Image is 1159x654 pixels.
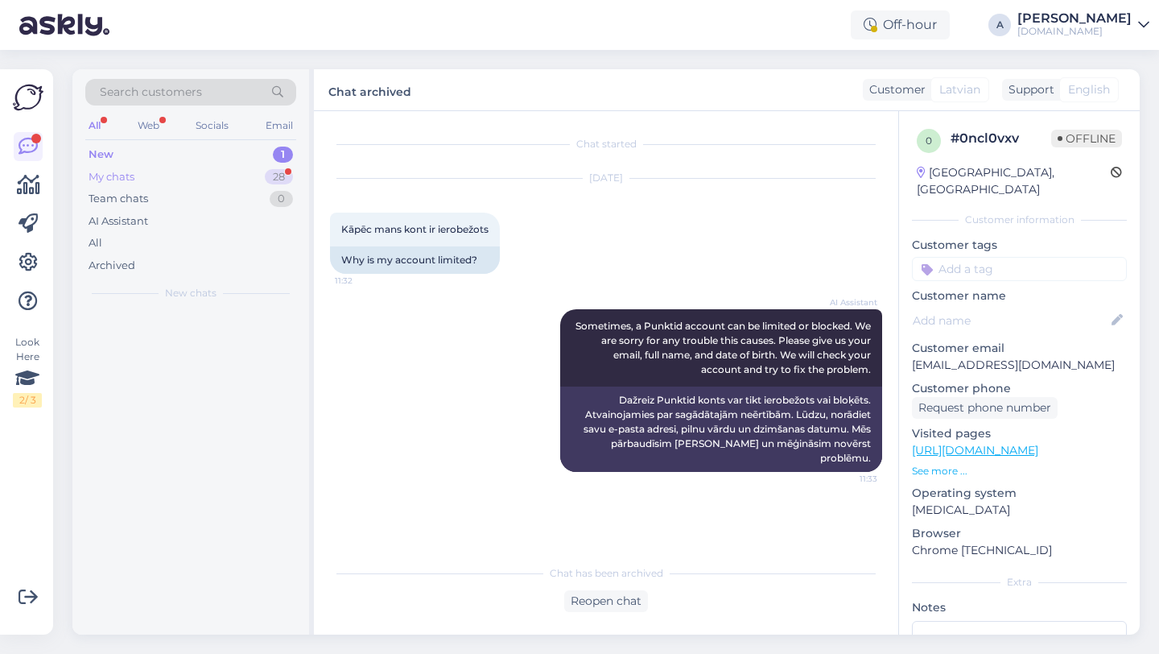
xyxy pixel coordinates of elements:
[912,380,1127,397] p: Customer phone
[912,213,1127,227] div: Customer information
[912,525,1127,542] p: Browser
[89,191,148,207] div: Team chats
[912,340,1127,357] p: Customer email
[917,164,1111,198] div: [GEOGRAPHIC_DATA], [GEOGRAPHIC_DATA]
[912,485,1127,502] p: Operating system
[330,171,882,185] div: [DATE]
[328,79,411,101] label: Chat archived
[913,312,1108,329] input: Add name
[951,129,1051,148] div: # 0ncl0vxv
[939,81,980,98] span: Latvian
[912,397,1058,419] div: Request phone number
[1068,81,1110,98] span: English
[85,115,104,136] div: All
[912,357,1127,374] p: [EMAIL_ADDRESS][DOMAIN_NAME]
[89,169,134,185] div: My chats
[863,81,926,98] div: Customer
[575,320,873,375] span: Sometimes, a Punktid account can be limited or blocked. We are sorry for any trouble this causes....
[817,296,877,308] span: AI Assistant
[89,213,148,230] div: AI Assistant
[1002,81,1054,98] div: Support
[817,473,877,485] span: 11:33
[912,575,1127,590] div: Extra
[1017,12,1132,25] div: [PERSON_NAME]
[912,599,1127,616] p: Notes
[912,502,1127,519] p: [MEDICAL_DATA]
[341,223,489,235] span: Kāpēc mans kont ir ierobežots
[564,590,648,612] div: Reopen chat
[89,235,102,251] div: All
[165,286,217,300] span: New chats
[13,82,43,113] img: Askly Logo
[550,566,663,581] span: Chat has been archived
[1017,25,1132,38] div: [DOMAIN_NAME]
[330,246,500,274] div: Why is my account limited?
[273,147,293,163] div: 1
[13,393,42,408] div: 2 / 3
[1051,130,1122,147] span: Offline
[560,387,882,472] div: Dažreiz Punktid konts var tikt ierobežots vai bloķēts. Atvainojamies par sagādātajām neērtībām. L...
[912,237,1127,254] p: Customer tags
[988,14,1011,36] div: A
[13,335,42,408] div: Look Here
[851,10,950,39] div: Off-hour
[926,135,932,147] span: 0
[270,191,293,207] div: 0
[912,464,1127,478] p: See more ...
[89,258,135,274] div: Archived
[262,115,296,136] div: Email
[912,288,1127,304] p: Customer name
[100,84,202,101] span: Search customers
[134,115,163,136] div: Web
[912,542,1127,559] p: Chrome [TECHNICAL_ID]
[912,443,1038,457] a: [URL][DOMAIN_NAME]
[912,425,1127,442] p: Visited pages
[89,147,113,163] div: New
[912,257,1127,281] input: Add a tag
[1017,12,1149,38] a: [PERSON_NAME][DOMAIN_NAME]
[265,169,293,185] div: 28
[335,275,395,287] span: 11:32
[192,115,232,136] div: Socials
[330,137,882,151] div: Chat started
